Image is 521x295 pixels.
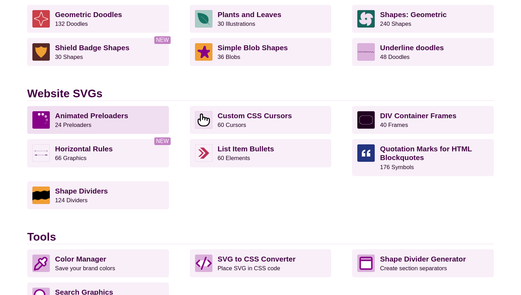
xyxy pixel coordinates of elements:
[218,10,281,18] strong: Plants and Leaves
[352,139,494,176] a: Quotation Marks for HTML Blockquotes176 Symbols
[55,21,88,27] small: 132 Doodles
[380,54,410,60] small: 48 Doodles
[380,122,408,128] small: 40 Frames
[218,21,255,27] small: 30 Illustrations
[55,265,115,272] small: Save your brand colors
[195,10,212,28] img: vector leaf
[55,122,91,128] small: 24 Preloaders
[380,145,472,161] strong: Quotation Marks for HTML Blockquotes
[55,44,130,52] strong: Shield Badge Shapes
[55,187,108,195] strong: Shape Dividers
[357,111,375,129] img: fancy vintage frame
[218,145,274,153] strong: List Item Bullets
[55,112,128,120] strong: Animated Preloaders
[218,112,292,120] strong: Custom CSS Cursors
[190,5,332,33] a: Plants and Leaves30 Illustrations
[32,187,50,204] img: Waves section divider
[27,139,169,167] a: Horizontal Rules66 Graphics
[380,265,447,272] small: Create section separators
[218,122,246,128] small: 60 Cursors
[190,106,332,134] a: Custom CSS Cursors60 Cursors
[380,44,444,52] strong: Underline doodles
[32,144,50,162] img: Arrowhead caps on a horizontal rule line
[32,43,50,61] img: Shield Badge Shape
[55,54,83,60] small: 30 Shapes
[190,139,332,167] a: List Item Bullets60 Elements
[55,145,113,153] strong: Horizontal Rules
[27,249,169,277] a: Color Manager Save your brand colors
[190,38,332,66] a: Simple Blob Shapes36 Blobs
[218,44,288,52] strong: Simple Blob Shapes
[55,197,87,204] small: 124 Dividers
[380,255,466,263] strong: Shape Divider Generator
[32,111,50,129] img: spinning loading animation fading dots in circle
[55,10,122,18] strong: Geometric Doodles
[357,144,375,162] img: open quotation mark square and round
[55,255,106,263] strong: Color Manager
[218,265,280,272] small: Place SVG in CSS code
[380,112,456,120] strong: DIV Container Frames
[195,43,212,61] img: starfish blob
[357,43,375,61] img: hand-drawn underline waves
[55,155,86,161] small: 66 Graphics
[380,10,446,18] strong: Shapes: Geometric
[27,106,169,134] a: Animated Preloaders24 Preloaders
[352,38,494,66] a: Underline doodles48 Doodles
[27,5,169,33] a: Geometric Doodles132 Doodles
[352,5,494,33] a: Shapes: Geometric240 Shapes
[27,230,494,244] h2: Tools
[380,21,411,27] small: 240 Shapes
[27,38,169,66] a: Shield Badge Shapes30 Shapes
[352,106,494,134] a: DIV Container Frames40 Frames
[218,255,296,263] strong: SVG to CSS Converter
[380,164,414,171] small: 176 Symbols
[352,249,494,277] a: Shape Divider Generator Create section separators
[195,111,212,129] img: Hand pointer icon
[190,249,332,277] a: SVG to CSS Converter Place SVG in CSS code
[357,10,375,28] img: pinwheel shape made of half circles over green background
[27,87,494,100] h2: Website SVGs
[27,181,169,209] a: Shape Dividers124 Dividers
[32,10,50,28] img: hand-drawn star outline doodle
[195,144,212,162] img: Dual chevrons icon
[218,155,250,161] small: 60 Elements
[218,54,240,60] small: 36 Blobs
